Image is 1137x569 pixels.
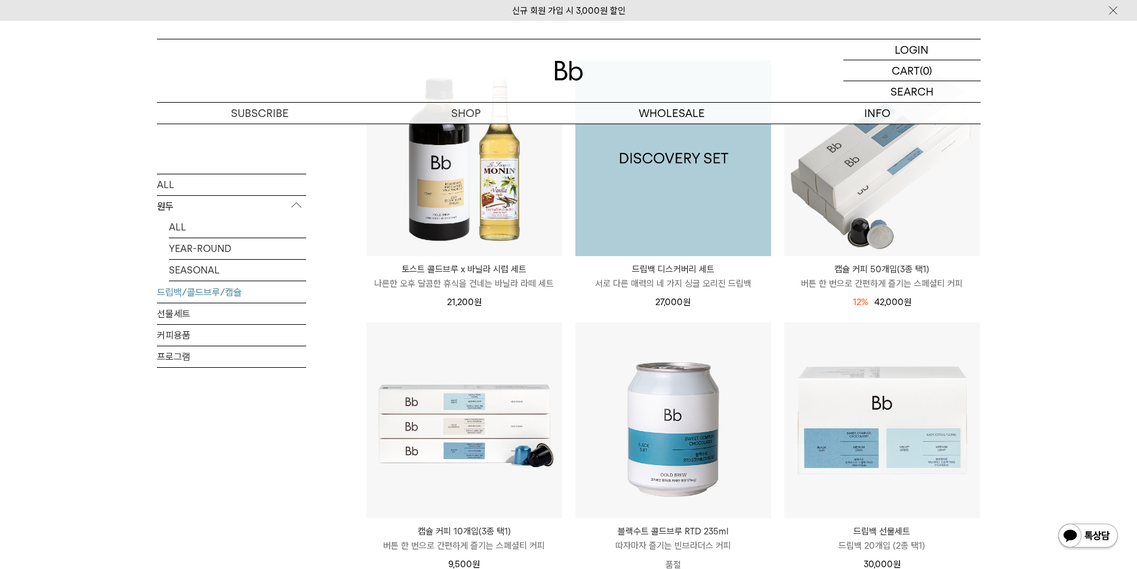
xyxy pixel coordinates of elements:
[784,322,980,518] img: 드립백 선물세트
[784,262,980,276] p: 캡슐 커피 50개입(3종 택1)
[784,276,980,291] p: 버튼 한 번으로 간편하게 즐기는 스페셜티 커피
[895,39,929,60] p: LOGIN
[775,103,981,124] p: INFO
[874,297,911,307] span: 42,000
[157,346,306,367] a: 프로그램
[575,60,771,256] img: 1000001174_add2_035.jpg
[169,259,306,280] a: SEASONAL
[366,539,562,553] p: 버튼 한 번으로 간편하게 즐기는 스페셜티 커피
[920,60,932,81] p: (0)
[366,60,562,256] img: 토스트 콜드브루 x 바닐라 시럽 세트
[363,103,569,124] a: SHOP
[366,262,562,276] p: 토스트 콜드브루 x 바닐라 시럽 세트
[843,60,981,81] a: CART (0)
[575,276,771,291] p: 서로 다른 매력의 네 가지 싱글 오리진 드립백
[157,195,306,217] p: 원두
[366,524,562,553] a: 캡슐 커피 10개입(3종 택1) 버튼 한 번으로 간편하게 즐기는 스페셜티 커피
[904,297,911,307] span: 원
[784,60,980,256] img: 캡슐 커피 50개입(3종 택1)
[853,295,868,309] div: 12%
[575,322,771,518] img: 블랙수트 콜드브루 RTD 235ml
[784,539,980,553] p: 드립백 20개입 (2종 택1)
[575,524,771,539] p: 블랙수트 콜드브루 RTD 235ml
[157,174,306,195] a: ALL
[575,262,771,276] p: 드립백 디스커버리 세트
[366,322,562,518] img: 캡슐 커피 10개입(3종 택1)
[447,297,482,307] span: 21,200
[575,60,771,256] a: 드립백 디스커버리 세트
[784,262,980,291] a: 캡슐 커피 50개입(3종 택1) 버튼 한 번으로 간편하게 즐기는 스페셜티 커피
[892,60,920,81] p: CART
[575,539,771,553] p: 따자마자 즐기는 빈브라더스 커피
[474,297,482,307] span: 원
[554,61,583,81] img: 로고
[366,262,562,291] a: 토스트 콜드브루 x 바닐라 시럽 세트 나른한 오후 달콤한 휴식을 건네는 바닐라 라떼 세트
[784,524,980,539] p: 드립백 선물세트
[157,281,306,302] a: 드립백/콜드브루/캡슐
[169,238,306,259] a: YEAR-ROUND
[569,103,775,124] p: WHOLESALE
[683,297,691,307] span: 원
[366,276,562,291] p: 나른한 오후 달콤한 휴식을 건네는 바닐라 라떼 세트
[891,81,933,102] p: SEARCH
[784,524,980,553] a: 드립백 선물세트 드립백 20개입 (2종 택1)
[169,216,306,237] a: ALL
[157,303,306,324] a: 선물세트
[575,262,771,291] a: 드립백 디스커버리 세트 서로 다른 매력의 네 가지 싱글 오리진 드립백
[1057,522,1119,551] img: 카카오톡 채널 1:1 채팅 버튼
[157,103,363,124] a: SUBSCRIBE
[655,297,691,307] span: 27,000
[843,39,981,60] a: LOGIN
[512,5,625,16] a: 신규 회원 가입 시 3,000원 할인
[575,524,771,553] a: 블랙수트 콜드브루 RTD 235ml 따자마자 즐기는 빈브라더스 커피
[366,524,562,539] p: 캡슐 커피 10개입(3종 택1)
[157,324,306,345] a: 커피용품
